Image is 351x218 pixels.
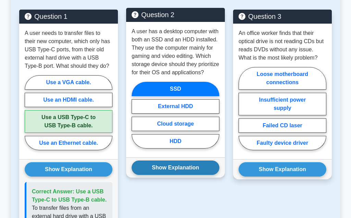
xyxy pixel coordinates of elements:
button: Show Explanation [239,162,326,177]
label: External HDD [132,99,219,114]
p: An office worker finds that their optical drive is not reading CDs but reads DVDs without any iss... [239,29,326,62]
label: HDD [132,134,219,149]
p: A user has a desktop computer with both an SSD and an HDD installed. They use the computer mainly... [132,27,219,77]
label: Failed CD laser [239,118,326,133]
label: Use an Ethernet cable. [25,136,112,150]
p: A user needs to transfer files to their new computer, which only has USB Type-C ports, from their... [25,29,112,70]
label: Use a VGA cable. [25,75,112,90]
label: Use an HDMI cable. [25,93,112,107]
label: Faulty device driver [239,136,326,150]
h5: Question 1 [25,12,112,21]
label: SSD [132,82,219,96]
label: Insufficient power supply [239,93,326,115]
h5: Question 3 [239,12,326,21]
button: Show Explanation [25,162,112,177]
span: Correct Answer: Use a USB Type-C to USB Type-B cable. [32,189,107,203]
button: Show Explanation [132,161,219,175]
label: Cloud storage [132,117,219,131]
label: Use a USB Type-C to USB Type-B cable. [25,110,112,133]
h5: Question 2 [132,11,219,19]
label: Loose motherboard connections [239,67,326,90]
